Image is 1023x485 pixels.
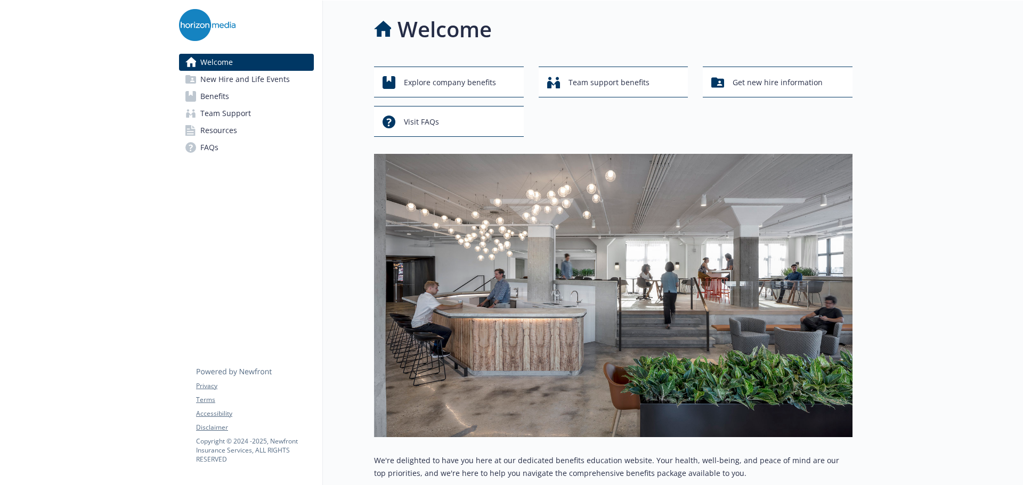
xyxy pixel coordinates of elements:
[179,54,314,71] a: Welcome
[374,154,852,437] img: overview page banner
[374,106,524,137] button: Visit FAQs
[179,105,314,122] a: Team Support
[200,88,229,105] span: Benefits
[196,423,313,432] a: Disclaimer
[179,71,314,88] a: New Hire and Life Events
[179,139,314,156] a: FAQs
[397,13,492,45] h1: Welcome
[539,67,688,97] button: Team support benefits
[200,54,233,71] span: Welcome
[200,139,218,156] span: FAQs
[196,437,313,464] p: Copyright © 2024 - 2025 , Newfront Insurance Services, ALL RIGHTS RESERVED
[404,72,496,93] span: Explore company benefits
[200,105,251,122] span: Team Support
[569,72,649,93] span: Team support benefits
[374,454,852,480] p: We're delighted to have you here at our dedicated benefits education website. Your health, well-b...
[733,72,823,93] span: Get new hire information
[374,67,524,97] button: Explore company benefits
[196,395,313,405] a: Terms
[200,122,237,139] span: Resources
[179,88,314,105] a: Benefits
[200,71,290,88] span: New Hire and Life Events
[196,409,313,418] a: Accessibility
[179,122,314,139] a: Resources
[196,381,313,391] a: Privacy
[404,112,439,132] span: Visit FAQs
[703,67,852,97] button: Get new hire information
